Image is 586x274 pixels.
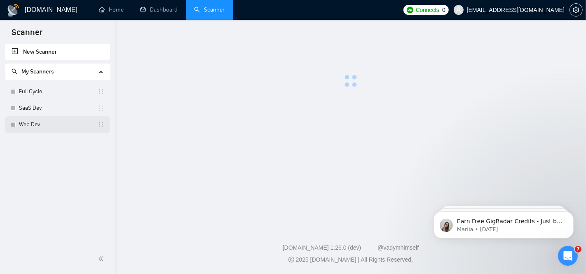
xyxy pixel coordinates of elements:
[98,121,104,128] span: holder
[407,7,413,13] img: upwork-logo.png
[570,7,582,13] span: setting
[19,100,98,116] a: SaaS Dev
[7,4,20,17] img: logo
[5,83,110,100] li: Full Cycle
[12,68,54,75] span: My Scanners
[442,5,445,14] span: 0
[5,100,110,116] li: SaaS Dev
[283,244,361,251] a: [DOMAIN_NAME] 1.26.0 (dev)
[21,68,54,75] span: My Scanners
[416,5,441,14] span: Connects:
[377,244,419,251] a: @vadymhimself
[140,6,178,13] a: dashboardDashboard
[194,6,225,13] a: searchScanner
[99,6,124,13] a: homeHome
[5,116,110,133] li: Web Dev
[19,116,98,133] a: Web Dev
[421,194,586,252] iframe: Intercom notifications message
[570,7,583,13] a: setting
[456,7,462,13] span: user
[98,105,104,111] span: holder
[122,255,579,264] div: 2025 [DOMAIN_NAME] | All Rights Reserved.
[5,26,49,44] span: Scanner
[575,246,581,253] span: 7
[558,246,578,266] iframe: Intercom live chat
[12,44,103,60] a: New Scanner
[5,44,110,60] li: New Scanner
[288,257,294,262] span: copyright
[98,255,106,263] span: double-left
[570,3,583,17] button: setting
[19,83,98,100] a: Full Cycle
[12,68,17,74] span: search
[98,88,104,95] span: holder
